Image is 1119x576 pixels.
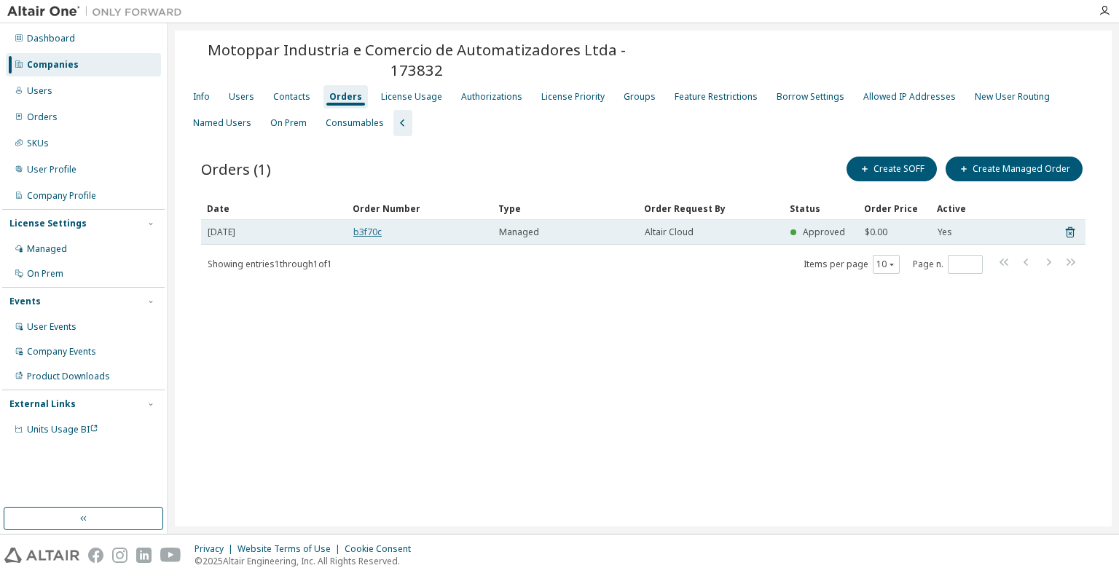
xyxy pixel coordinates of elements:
div: Events [9,296,41,307]
img: instagram.svg [112,548,127,563]
div: New User Routing [975,91,1050,103]
span: Showing entries 1 through 1 of 1 [208,258,332,270]
span: Items per page [804,255,900,274]
span: Units Usage BI [27,423,98,435]
div: Order Request By [644,197,778,220]
div: Status [790,197,852,220]
div: Companies [27,59,79,71]
div: On Prem [27,268,63,280]
div: License Settings [9,218,87,229]
div: Company Profile [27,190,96,202]
div: SKUs [27,138,49,149]
img: youtube.svg [160,548,181,563]
img: facebook.svg [88,548,103,563]
div: Active [937,197,998,220]
div: On Prem [270,117,307,129]
div: Order Price [864,197,925,220]
span: [DATE] [208,226,235,238]
button: Create Managed Order [946,157,1083,181]
div: Orders [27,111,58,123]
img: altair_logo.svg [4,548,79,563]
div: Allowed IP Addresses [863,91,956,103]
div: External Links [9,398,76,410]
img: Altair One [7,4,189,19]
div: Company Events [27,346,96,358]
div: Type [498,197,632,220]
div: Users [229,91,254,103]
img: linkedin.svg [136,548,152,563]
span: Altair Cloud [645,226,694,238]
div: Borrow Settings [777,91,844,103]
div: Date [207,197,341,220]
span: Managed [499,226,539,238]
div: Feature Restrictions [675,91,758,103]
div: Cookie Consent [345,543,420,555]
span: Motoppar Industria e Comercio de Automatizadores Ltda - 173832 [184,39,651,80]
div: Order Number [353,197,487,220]
p: © 2025 Altair Engineering, Inc. All Rights Reserved. [195,555,420,567]
span: Yes [938,226,952,238]
div: User Events [27,321,76,333]
button: Create SOFF [847,157,937,181]
div: Orders [329,91,362,103]
div: Product Downloads [27,371,110,382]
span: Approved [803,226,845,238]
div: License Usage [381,91,442,103]
div: Privacy [195,543,237,555]
span: $0.00 [865,226,887,238]
div: Authorizations [461,91,522,103]
a: b3f70c [353,226,382,238]
div: Managed [27,243,67,255]
div: License Priority [541,91,605,103]
div: Groups [624,91,656,103]
div: Contacts [273,91,310,103]
div: Named Users [193,117,251,129]
div: Users [27,85,52,97]
span: Page n. [913,255,983,274]
div: Dashboard [27,33,75,44]
div: Info [193,91,210,103]
button: 10 [876,259,896,270]
span: Orders (1) [201,159,271,179]
div: Website Terms of Use [237,543,345,555]
div: User Profile [27,164,76,175]
div: Consumables [326,117,384,129]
